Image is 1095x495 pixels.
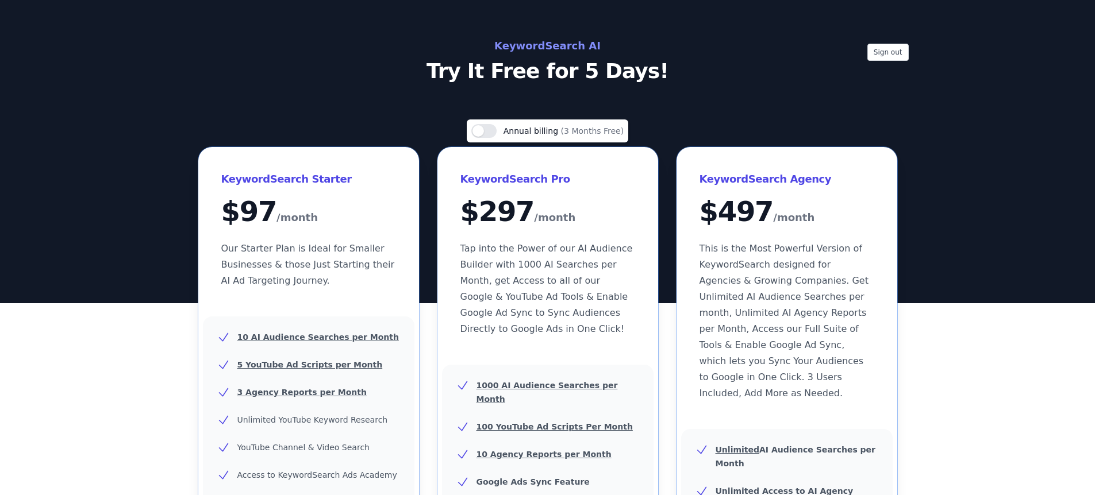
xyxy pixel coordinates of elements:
span: This is the Most Powerful Version of KeywordSearch designed for Agencies & Growing Companies. Get... [700,243,869,399]
p: Try It Free for 5 Days! [290,60,805,83]
b: AI Audience Searches per Month [716,445,876,468]
u: 5 YouTube Ad Scripts per Month [237,360,383,369]
span: Unlimited YouTube Keyword Research [237,415,388,424]
div: $ 297 [460,198,635,227]
span: Access to KeywordSearch Ads Academy [237,470,397,479]
u: 10 Agency Reports per Month [477,450,612,459]
span: /month [773,208,814,227]
u: 10 AI Audience Searches per Month [237,332,399,342]
span: Our Starter Plan is Ideal for Smaller Businesses & those Just Starting their AI Ad Targeting Jour... [221,243,395,286]
span: (3 Months Free) [561,126,624,136]
span: /month [534,208,575,227]
span: YouTube Channel & Video Search [237,443,370,452]
u: 100 YouTube Ad Scripts Per Month [477,422,633,431]
h2: KeywordSearch AI [290,37,805,55]
u: 3 Agency Reports per Month [237,388,367,397]
span: Annual billing [504,126,561,136]
h3: KeywordSearch Starter [221,170,396,188]
span: Tap into the Power of our AI Audience Builder with 1000 AI Searches per Month, get Access to all ... [460,243,633,334]
div: $ 97 [221,198,396,227]
button: Sign out [867,44,909,61]
span: /month [276,208,318,227]
u: Unlimited [716,445,760,454]
h3: KeywordSearch Agency [700,170,874,188]
div: $ 497 [700,198,874,227]
h3: KeywordSearch Pro [460,170,635,188]
u: 1000 AI Audience Searches per Month [477,381,618,404]
b: Google Ads Sync Feature [477,477,590,486]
